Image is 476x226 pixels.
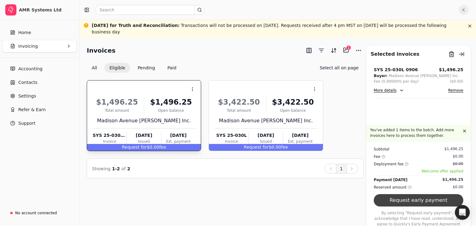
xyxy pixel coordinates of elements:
button: Paid [162,63,181,73]
span: Refer & Earn [18,106,46,113]
div: [DATE] [161,132,195,139]
div: SYS 25-030L 0906 [93,132,126,139]
div: $3,422.50 [214,97,263,108]
div: $1,496.25 [442,177,463,182]
a: No account connected [2,207,77,219]
div: Invoice filter options [87,63,181,73]
span: 1 - 2 [112,166,120,171]
span: Showing [92,166,110,171]
div: $1,496.25 [93,97,141,108]
span: Welcome offer applied [374,168,463,174]
div: [DATE] [283,132,317,139]
a: Accounting [2,63,77,75]
div: Open balance [269,108,317,113]
div: [DATE] [249,132,283,139]
button: Invoicing [2,40,77,52]
div: SYS 25-030L 0906 [374,67,418,73]
span: [DATE] for Truth and Reconciliation : [92,23,179,28]
p: You've added 1 items to the batch. Add more invoices here to process them together. [370,127,461,138]
button: Batch (1) [341,45,351,55]
a: Settings [2,90,77,102]
button: Refer & Earn [2,103,77,116]
div: Est. payment [161,139,195,144]
div: Total amount [214,108,263,113]
div: Fee (0.00000% per day) [374,79,419,84]
span: Request for [244,145,269,150]
div: Buyer: [374,73,387,79]
div: 1 [346,45,351,50]
a: Contacts [2,76,77,89]
div: Madison Avenue [PERSON_NAME] Inc. [389,73,459,79]
button: Support [2,117,77,129]
div: $0.00 [453,154,463,159]
div: $1,496.25 [147,97,195,108]
span: Settings [18,93,36,99]
div: Invoice [93,139,126,144]
button: More [354,46,364,55]
div: Open balance [147,108,195,113]
button: 1 [336,164,347,174]
div: $0.00 [453,161,463,167]
div: $3,422.50 [269,97,317,108]
span: Accounting [18,66,42,72]
span: Invoicing [18,43,38,50]
div: Reserved amount [374,184,412,190]
span: of [121,166,126,171]
div: Fee [374,154,385,160]
span: Support [18,120,35,127]
span: 2 [127,166,130,171]
div: SYS 25-030L [214,132,248,139]
button: Eligible [104,63,130,73]
button: K [459,5,469,15]
button: Pending [133,63,160,73]
div: Madison Avenue [PERSON_NAME] Inc. [93,117,195,124]
div: Deployment fee [374,161,408,167]
div: Est. payment [283,139,317,144]
div: $0.00 [209,144,323,151]
div: $1,496.25 [444,146,463,152]
div: $0.00 [453,184,463,190]
div: Transactions will not be processed on [DATE]. Requests received after 4 pm MST on [DATE] will be ... [92,22,464,35]
button: $1,496.25 [439,67,463,73]
div: Payment [DATE] [374,177,408,183]
button: More details [374,87,404,94]
input: Search [95,5,205,15]
div: Issued [249,139,283,144]
div: Madison Avenue [PERSON_NAME] Inc. [214,117,317,124]
button: All [87,63,102,73]
span: Home [18,29,31,36]
div: Open Intercom Messenger [455,205,470,220]
span: Contacts [18,79,37,86]
div: AMR Systems Ltd [19,7,74,13]
div: [DATE] [127,132,161,139]
span: fee [281,145,288,150]
button: Select all on page [315,63,364,73]
button: Remove [448,87,463,94]
span: fee [159,145,166,150]
div: Issued [127,139,161,144]
div: Invoice [214,139,248,144]
div: No account connected [15,210,57,216]
h2: Invoices [87,46,116,55]
a: Home [2,26,77,39]
button: ($0.00) [450,79,463,84]
span: Request for [122,145,147,150]
div: Subtotal [374,146,389,152]
button: Request early payment [374,194,463,206]
div: Total amount [93,108,141,113]
button: Sort [329,46,339,55]
div: Selected invoices [371,50,419,58]
div: $0.00 [87,144,201,151]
